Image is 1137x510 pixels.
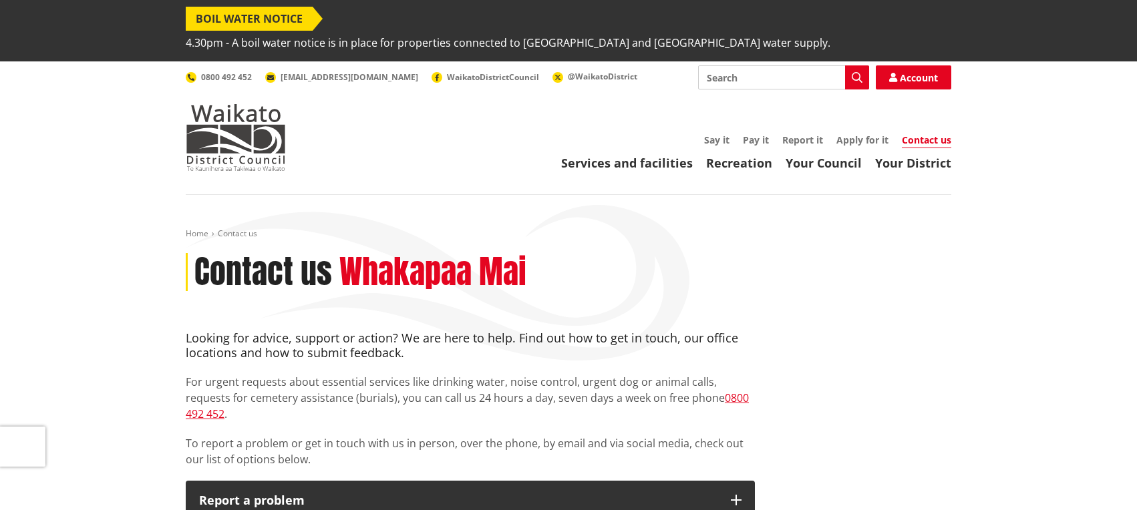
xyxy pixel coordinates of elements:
h2: Whakapaa Mai [339,253,526,292]
span: WaikatoDistrictCouncil [447,71,539,83]
h4: Looking for advice, support or action? We are here to help. Find out how to get in touch, our off... [186,331,755,360]
a: @WaikatoDistrict [552,71,637,82]
a: Report it [782,134,823,146]
a: Pay it [743,134,769,146]
p: Report a problem [199,494,717,507]
h1: Contact us [194,253,332,292]
a: 0800 492 452 [186,71,252,83]
a: WaikatoDistrictCouncil [432,71,539,83]
nav: breadcrumb [186,228,951,240]
span: 4.30pm - A boil water notice is in place for properties connected to [GEOGRAPHIC_DATA] and [GEOGR... [186,31,830,55]
span: @WaikatoDistrict [568,71,637,82]
span: [EMAIL_ADDRESS][DOMAIN_NAME] [281,71,418,83]
span: BOIL WATER NOTICE [186,7,313,31]
a: Your District [875,155,951,171]
span: Contact us [218,228,257,239]
a: Recreation [706,155,772,171]
a: Your Council [786,155,862,171]
a: 0800 492 452 [186,391,749,421]
a: [EMAIL_ADDRESS][DOMAIN_NAME] [265,71,418,83]
input: Search input [698,65,869,89]
p: To report a problem or get in touch with us in person, over the phone, by email and via social me... [186,435,755,467]
p: For urgent requests about essential services like drinking water, noise control, urgent dog or an... [186,374,755,422]
span: 0800 492 452 [201,71,252,83]
a: Account [876,65,951,89]
a: Apply for it [836,134,888,146]
a: Say it [704,134,729,146]
a: Contact us [902,134,951,148]
a: Services and facilities [561,155,693,171]
a: Home [186,228,208,239]
img: Waikato District Council - Te Kaunihera aa Takiwaa o Waikato [186,104,286,171]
